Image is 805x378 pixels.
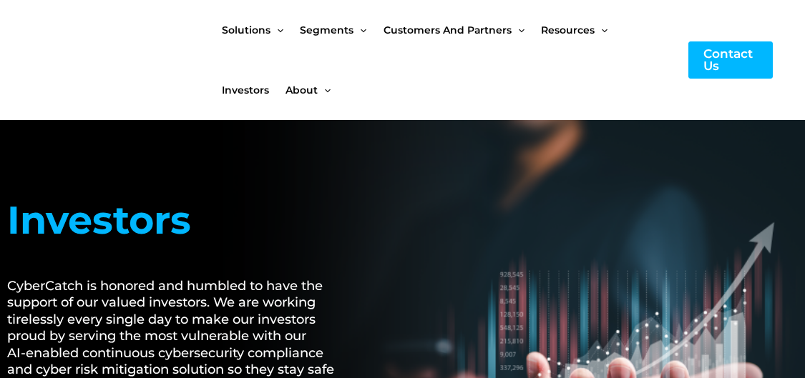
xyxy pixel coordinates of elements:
[318,60,331,120] span: Menu Toggle
[222,60,286,120] a: Investors
[688,41,773,79] a: Contact Us
[222,60,269,120] span: Investors
[25,31,197,90] img: CyberCatch
[7,192,346,249] h1: Investors
[286,60,318,120] span: About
